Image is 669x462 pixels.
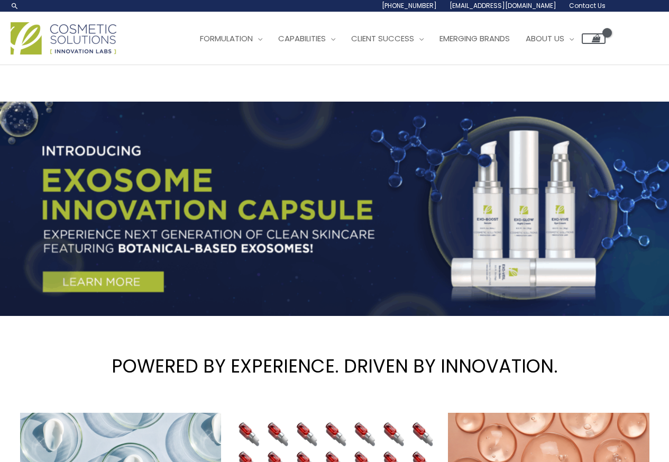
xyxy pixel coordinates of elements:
a: Emerging Brands [432,23,518,55]
span: [EMAIL_ADDRESS][DOMAIN_NAME] [450,1,556,10]
a: Client Success [343,23,432,55]
a: Capabilities [270,23,343,55]
span: Formulation [200,33,253,44]
span: Emerging Brands [439,33,510,44]
span: Capabilities [278,33,326,44]
a: Search icon link [11,2,19,10]
a: Formulation [192,23,270,55]
a: View Shopping Cart, empty [582,33,606,44]
span: Contact Us [569,1,606,10]
span: [PHONE_NUMBER] [382,1,437,10]
span: Client Success [351,33,414,44]
nav: Site Navigation [184,23,606,55]
a: About Us [518,23,582,55]
span: About Us [526,33,564,44]
img: Cosmetic Solutions Logo [11,22,116,55]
